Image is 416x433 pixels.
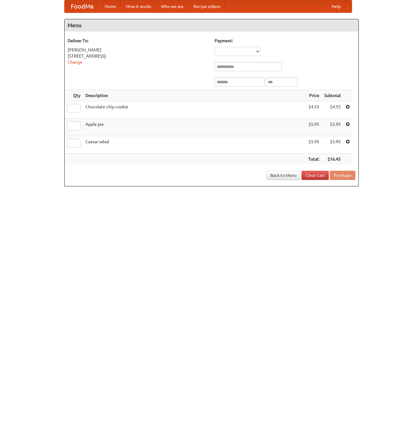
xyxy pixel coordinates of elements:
[215,38,355,44] h5: Payment:
[68,38,208,44] h5: Deliver To:
[322,101,343,119] td: $4.55
[306,136,322,154] td: $5.95
[306,154,322,165] th: Total:
[83,90,306,101] th: Description
[68,60,82,65] a: Change
[100,0,121,13] a: Home
[156,0,189,13] a: Who we are
[302,171,329,180] a: Clear Cart
[327,0,346,13] a: Help
[121,0,156,13] a: How it works
[65,90,83,101] th: Qty
[306,90,322,101] th: Price
[322,119,343,136] td: $5.95
[83,119,306,136] td: Apple pie
[68,53,208,59] div: [STREET_ADDRESS]
[83,101,306,119] td: Chocolate chip cookie
[306,119,322,136] td: $5.95
[65,19,358,32] h4: Menu
[266,171,301,180] a: Back to Menu
[189,0,225,13] a: Recipe videos
[83,136,306,154] td: Caesar salad
[65,0,100,13] a: FoodMe
[306,101,322,119] td: $4.55
[330,171,355,180] button: Purchase
[322,136,343,154] td: $5.95
[322,90,343,101] th: Subtotal
[68,47,208,53] div: [PERSON_NAME]
[322,154,343,165] th: $16.45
